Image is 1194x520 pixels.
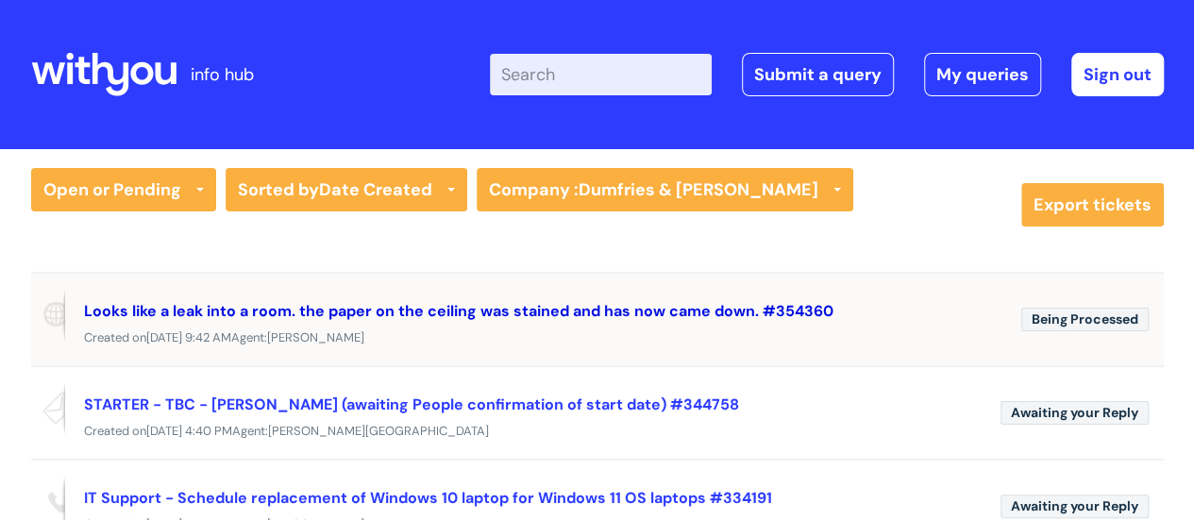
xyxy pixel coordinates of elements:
span: Awaiting your Reply [1001,495,1149,518]
span: Awaiting your Reply [1001,401,1149,425]
a: My queries [924,53,1041,96]
span: [PERSON_NAME][GEOGRAPHIC_DATA] [268,423,489,439]
span: Reported via portal [31,289,65,342]
div: | - [490,53,1164,96]
b: Date Created [319,178,432,201]
a: Open or Pending [31,168,216,211]
strong: Dumfries & [PERSON_NAME] [579,178,818,201]
span: [DATE] 4:40 PM [146,423,232,439]
input: Search [490,54,712,95]
a: Company :Dumfries & [PERSON_NAME] [477,168,853,211]
a: Looks like a leak into a room. the paper on the ceiling was stained and has now came down. #354360 [84,301,833,321]
a: STARTER - TBC - [PERSON_NAME] (awaiting People confirmation of start date) #344758 [84,394,739,414]
a: Export tickets [1021,183,1164,226]
a: Sorted byDate Created [226,168,467,211]
a: Submit a query [742,53,894,96]
span: Being Processed [1021,308,1149,331]
p: info hub [191,59,254,90]
a: IT Support - Schedule replacement of Windows 10 laptop for Windows 11 OS laptops #334191 [84,488,772,508]
div: Created on Agent: [31,327,1164,350]
a: Sign out [1071,53,1164,96]
span: Reported via email [31,382,65,435]
div: Created on Agent: [31,420,1164,444]
span: [PERSON_NAME] [267,329,364,345]
span: [DATE] 9:42 AM [146,329,231,345]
